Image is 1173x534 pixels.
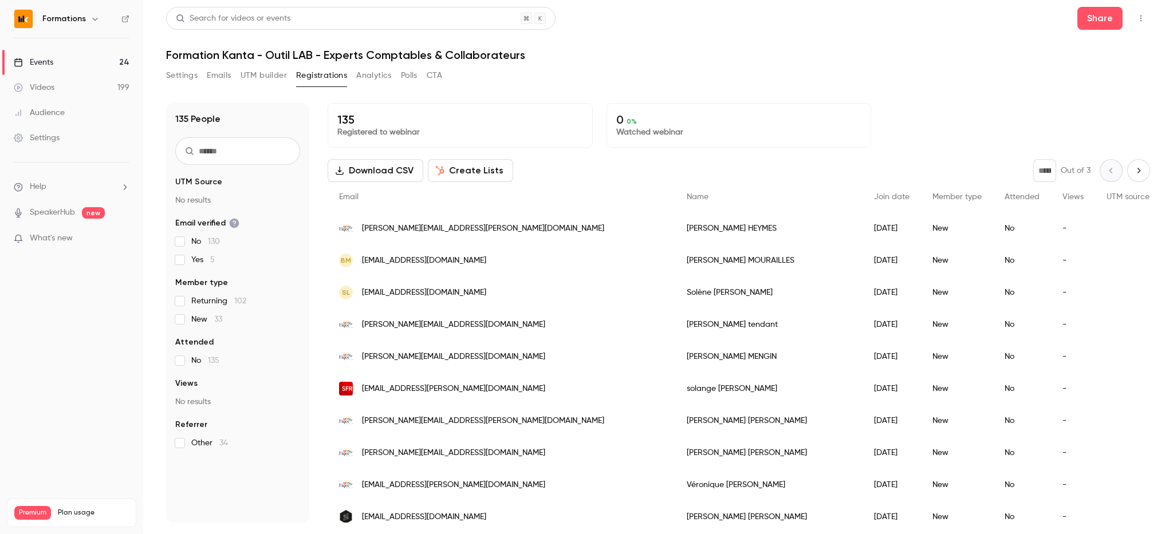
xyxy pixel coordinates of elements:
[921,437,993,469] div: New
[921,212,993,244] div: New
[993,437,1051,469] div: No
[993,341,1051,373] div: No
[342,287,350,298] span: SL
[191,355,219,366] span: No
[339,350,353,363] img: figec.fr
[993,501,1051,533] div: No
[1051,501,1095,533] div: -
[1051,405,1095,437] div: -
[356,66,392,85] button: Analytics
[675,341,863,373] div: [PERSON_NAME] MENGIN
[339,193,359,201] span: Email
[675,405,863,437] div: [PERSON_NAME] [PERSON_NAME]
[362,223,604,235] span: [PERSON_NAME][EMAIL_ADDRESS][PERSON_NAME][DOMAIN_NAME]
[1051,308,1095,341] div: -
[214,315,222,323] span: 33
[14,57,53,68] div: Events
[191,254,215,266] span: Yes
[337,126,583,138] p: Registered to webinar
[339,318,353,331] img: figec.fr
[921,341,993,373] div: New
[175,378,198,389] span: Views
[874,193,910,201] span: Join date
[1051,469,1095,501] div: -
[401,66,418,85] button: Polls
[58,508,129,517] span: Plan usage
[687,193,708,201] span: Name
[863,469,921,501] div: [DATE]
[1051,437,1095,469] div: -
[175,217,239,229] span: Email verified
[675,244,863,276] div: [PERSON_NAME] MOURAILLES
[175,277,228,288] span: Member type
[14,181,129,193] li: help-dropdown-opener
[296,66,347,85] button: Registrations
[1005,193,1040,201] span: Attended
[1061,165,1091,176] p: Out of 3
[175,396,300,408] p: No results
[675,373,863,405] div: solange [PERSON_NAME]
[82,207,105,219] span: new
[675,501,863,533] div: [PERSON_NAME] [PERSON_NAME]
[362,511,486,523] span: [EMAIL_ADDRESS][DOMAIN_NAME]
[863,405,921,437] div: [DATE]
[863,212,921,244] div: [DATE]
[427,66,442,85] button: CTA
[116,234,129,244] iframe: Noticeable Trigger
[42,13,86,25] h6: Formations
[337,113,583,126] p: 135
[1127,159,1150,182] button: Next page
[616,113,862,126] p: 0
[14,107,65,118] div: Audience
[175,112,221,126] h1: 135 People
[675,469,863,501] div: Véronique [PERSON_NAME]
[166,48,1150,62] h1: Formation Kanta - Outil LAB - Experts Comptables & Collaborateurs
[339,221,353,235] img: figec.fr
[921,469,993,501] div: New
[993,469,1051,501] div: No
[175,337,214,348] span: Attended
[1051,373,1095,405] div: -
[993,276,1051,308] div: No
[932,193,982,201] span: Member type
[675,437,863,469] div: [PERSON_NAME] [PERSON_NAME]
[1107,193,1150,201] span: UTM source
[219,439,228,447] span: 34
[863,437,921,469] div: [DATE]
[208,357,219,365] span: 135
[362,319,545,331] span: [PERSON_NAME][EMAIL_ADDRESS][DOMAIN_NAME]
[362,479,545,491] span: [EMAIL_ADDRESS][PERSON_NAME][DOMAIN_NAME]
[362,287,486,299] span: [EMAIL_ADDRESS][DOMAIN_NAME]
[921,308,993,341] div: New
[241,66,287,85] button: UTM builder
[627,117,637,125] span: 0 %
[210,256,215,264] span: 5
[191,295,246,307] span: Returning
[208,238,220,246] span: 130
[14,132,60,144] div: Settings
[921,244,993,276] div: New
[339,382,353,395] img: sfr.fr
[1051,341,1095,373] div: -
[863,308,921,341] div: [DATE]
[921,373,993,405] div: New
[993,373,1051,405] div: No
[362,351,545,363] span: [PERSON_NAME][EMAIL_ADDRESS][DOMAIN_NAME]
[863,373,921,405] div: [DATE]
[362,447,545,459] span: [PERSON_NAME][EMAIL_ADDRESS][DOMAIN_NAME]
[362,415,604,427] span: [PERSON_NAME][EMAIL_ADDRESS][PERSON_NAME][DOMAIN_NAME]
[863,244,921,276] div: [DATE]
[993,405,1051,437] div: No
[339,510,353,524] img: secob.fr
[993,308,1051,341] div: No
[993,244,1051,276] div: No
[863,341,921,373] div: [DATE]
[921,276,993,308] div: New
[1051,212,1095,244] div: -
[175,176,222,188] span: UTM Source
[339,446,353,460] img: figec.fr
[14,82,54,93] div: Videos
[175,176,300,449] section: facet-groups
[30,232,73,244] span: What's new
[1077,7,1123,30] button: Share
